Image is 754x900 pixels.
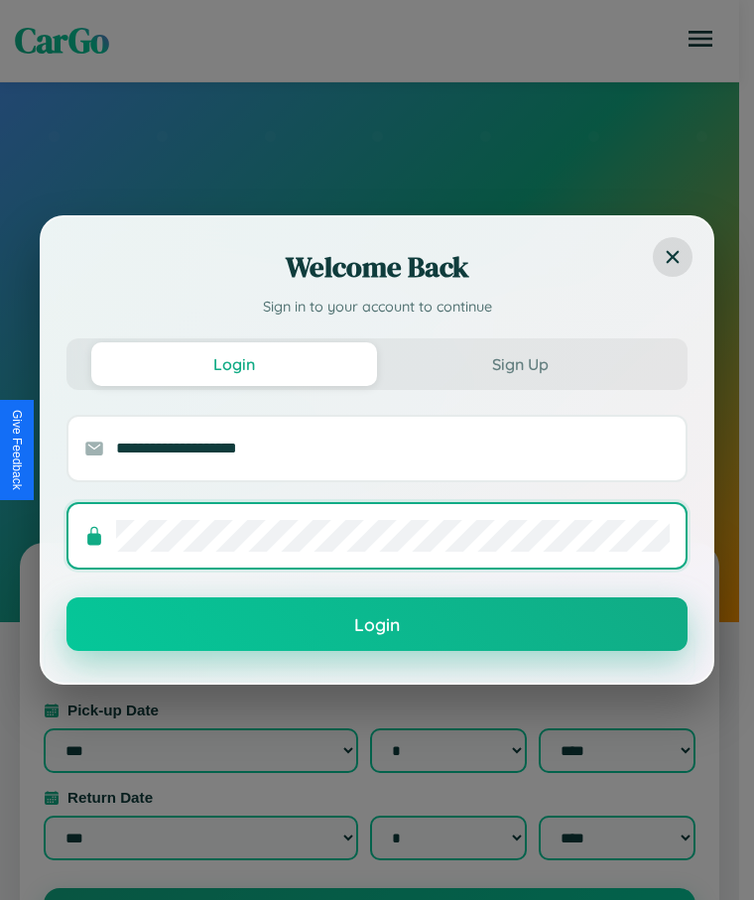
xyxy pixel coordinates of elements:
p: Sign in to your account to continue [66,297,688,319]
button: Login [91,342,377,386]
button: Sign Up [377,342,663,386]
div: Give Feedback [10,410,24,490]
button: Login [66,597,688,651]
h2: Welcome Back [66,247,688,287]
